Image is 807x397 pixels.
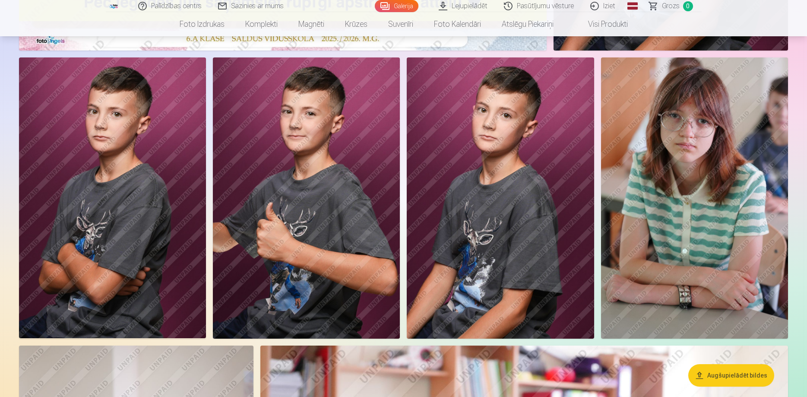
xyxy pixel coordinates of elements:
span: Grozs [662,1,680,11]
a: Magnēti [288,12,335,36]
a: Foto kalendāri [424,12,491,36]
a: Komplekti [235,12,288,36]
a: Foto izdrukas [169,12,235,36]
img: /fa1 [109,3,119,9]
a: Krūzes [335,12,378,36]
a: Atslēgu piekariņi [491,12,564,36]
span: 0 [683,1,693,11]
a: Visi produkti [564,12,638,36]
a: Suvenīri [378,12,424,36]
button: Augšupielādēt bildes [688,364,774,387]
